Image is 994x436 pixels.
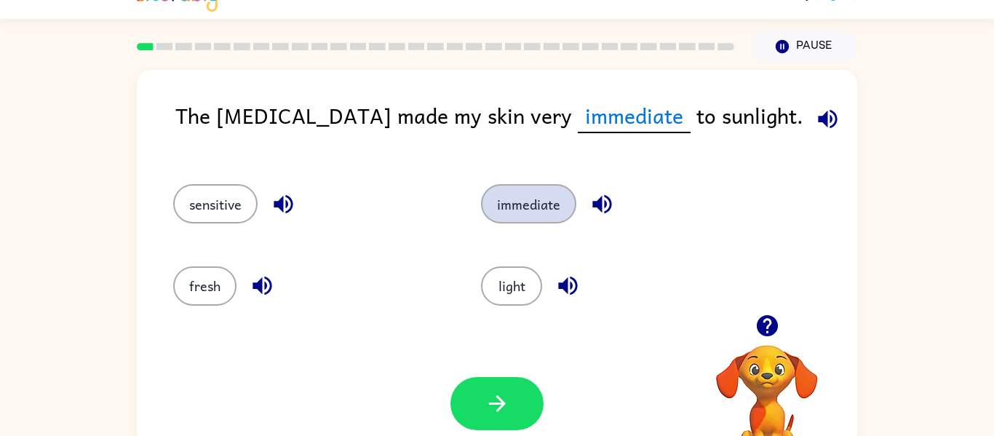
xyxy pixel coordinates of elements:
[578,99,691,133] span: immediate
[175,99,857,155] div: The [MEDICAL_DATA] made my skin very to sunlight.
[173,184,258,223] button: sensitive
[173,266,236,306] button: fresh
[481,266,542,306] button: light
[752,30,857,63] button: Pause
[481,184,576,223] button: immediate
